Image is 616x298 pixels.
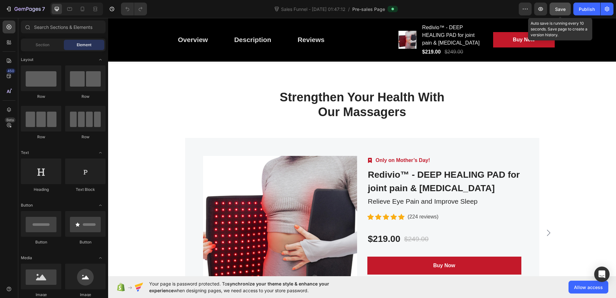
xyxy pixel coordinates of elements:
[36,42,49,48] span: Section
[260,178,413,189] p: Relieve Eye Pain and Improve Sleep
[259,239,413,257] button: Buy Now
[95,200,106,210] span: Toggle open
[21,134,61,140] div: Row
[5,117,15,123] div: Beta
[555,6,566,12] span: Save
[573,3,600,15] button: Publish
[65,94,106,99] div: Row
[280,6,347,13] span: Sales Funnel - [DATE] 01:47:12
[259,149,413,178] h2: Redivio™ - DEEP HEALING PAD for joint pain & [MEDICAL_DATA]
[550,3,571,15] button: Save
[21,94,61,99] div: Row
[594,267,610,282] div: Open Intercom Messenger
[569,281,608,294] button: Allow access
[142,72,366,101] p: Strengthen Your Health With Our Massagers
[65,187,106,192] div: Text Block
[42,5,45,13] p: 7
[259,140,264,145] img: Alt Image
[65,134,106,140] div: Row
[149,280,354,294] span: Your page is password protected. To when designing pages, we need access to your store password.
[21,187,61,192] div: Heading
[21,57,33,63] span: Layout
[405,18,427,26] div: Buy Now
[21,150,29,156] span: Text
[65,239,106,245] div: Button
[579,6,595,13] div: Publish
[348,6,350,13] span: /
[268,139,322,146] p: Only on Mother’s Day!
[385,14,446,30] button: Buy Now
[313,30,333,38] div: $219.00
[108,18,616,276] iframe: To enrich screen reader interactions, please activate Accessibility in Grammarly extension settings
[3,3,48,15] button: 7
[21,202,33,208] span: Button
[325,244,347,251] div: Buy Now
[435,210,446,220] button: Carousel Next Arrow
[295,215,321,227] div: $249.00
[65,292,106,298] div: Image
[95,55,106,65] span: Toggle open
[21,239,61,245] div: Button
[21,21,106,33] input: Search Sections & Elements
[574,284,603,291] span: Allow access
[95,253,106,263] span: Toggle open
[121,3,147,15] div: Undo/Redo
[352,6,385,13] span: Pre-sales Page
[21,292,61,298] div: Image
[149,281,329,293] span: synchronize your theme style & enhance your experience
[300,195,330,203] p: (224 reviews)
[95,148,106,158] span: Toggle open
[77,42,91,48] span: Element
[21,255,32,261] span: Media
[6,68,15,73] div: 450
[336,30,356,38] div: $249.00
[259,214,293,228] div: $219.00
